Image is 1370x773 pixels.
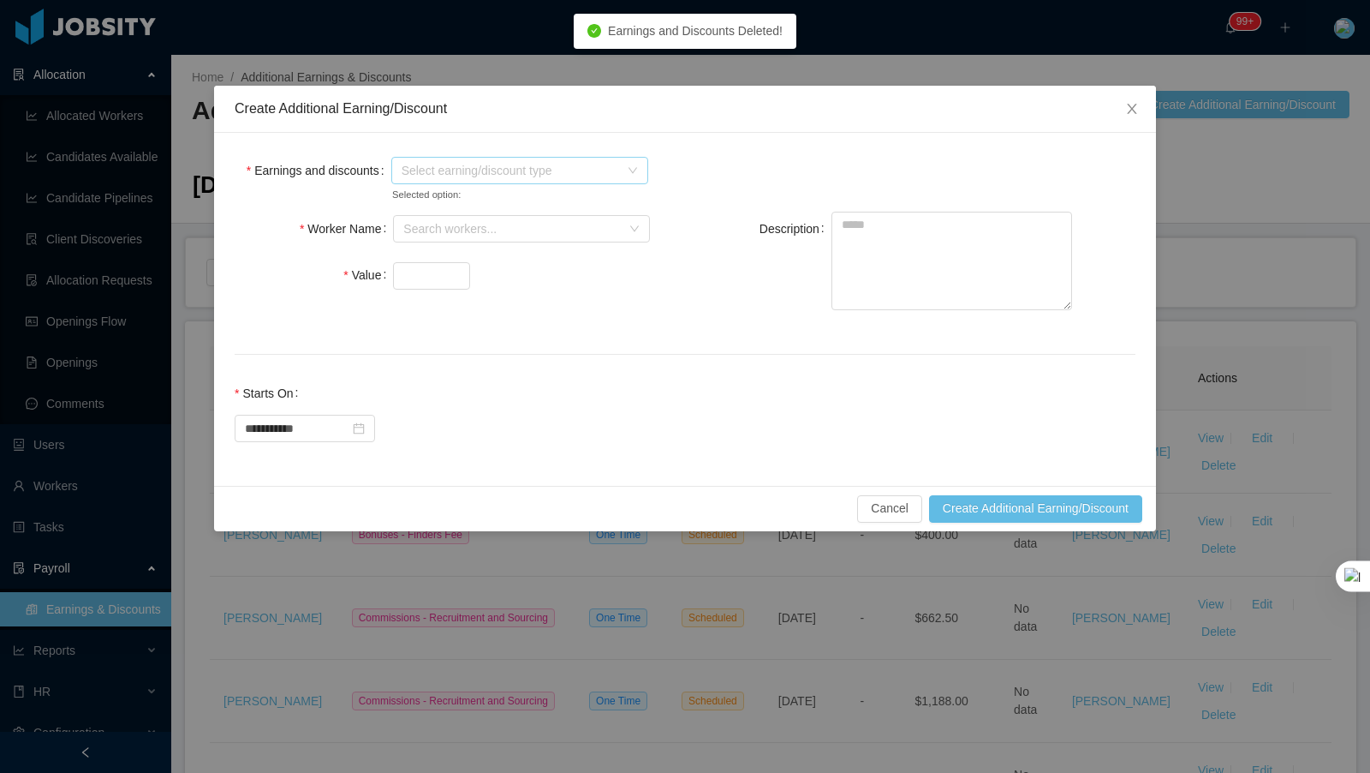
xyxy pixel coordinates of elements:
[235,386,305,400] label: Starts On
[392,188,610,202] small: Selected option:
[353,422,365,434] i: icon: calendar
[628,165,638,177] i: icon: down
[608,24,783,38] span: Earnings and Discounts Deleted!
[759,222,831,236] label: Description
[1125,102,1139,116] i: icon: close
[394,263,469,289] input: Value
[402,162,619,179] span: Select earning/discount type
[831,212,1072,310] textarea: Description
[343,268,393,282] label: Value
[235,99,1135,118] div: Create Additional Earning/Discount
[629,224,640,236] i: icon: down
[1108,86,1156,134] button: Close
[587,24,601,38] i: icon: check-circle
[247,164,391,177] label: Earnings and discounts
[857,495,922,523] button: Cancel
[300,222,393,236] label: Worker Name
[929,495,1142,523] button: Create Additional Earning/Discount
[403,220,621,237] div: Search workers...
